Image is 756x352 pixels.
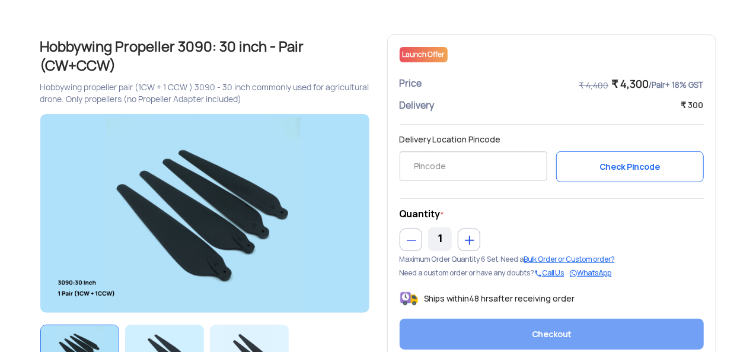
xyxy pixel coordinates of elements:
div: Hobbywing propeller pair (1CW + 1 CCW ) 3090 - 30 inch commonly used for agricultural drone. Only... [40,81,369,105]
img: spare_part [40,114,369,313]
img: whatsapp.svg [569,269,578,278]
h1: Hobbywing Propeller 3090: 30 inch - Pair (CW+CCW) [40,37,369,75]
button: Checkout [400,319,704,350]
div: ₹ 4,400 [579,80,609,93]
label: Delivery [400,99,435,112]
img: call.svg [534,269,543,278]
div: ₹ 300 [681,99,704,115]
span: Bulk Order or Custom order? [524,255,615,264]
div: Need a custom order or have any doubts? [400,268,704,278]
p: Delivery Location Pincode [400,134,704,145]
span: /Pair [649,80,704,90]
span: 48 hrs [470,293,494,304]
p: Ships within after receiving order [419,287,575,304]
a: WhatsApp [578,268,612,278]
span: Launch Offer [403,50,445,59]
button: Check Pincode [556,151,704,182]
div: ₹ 4,300 [612,77,704,93]
a: Call Us [543,268,564,278]
span: + 18% GST [666,80,704,90]
input: Pincode [400,151,547,181]
div: Maximum Order Quantity 6 Set. Need a [400,254,704,265]
p: Quantity [400,208,704,221]
label: Price [400,77,422,90]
